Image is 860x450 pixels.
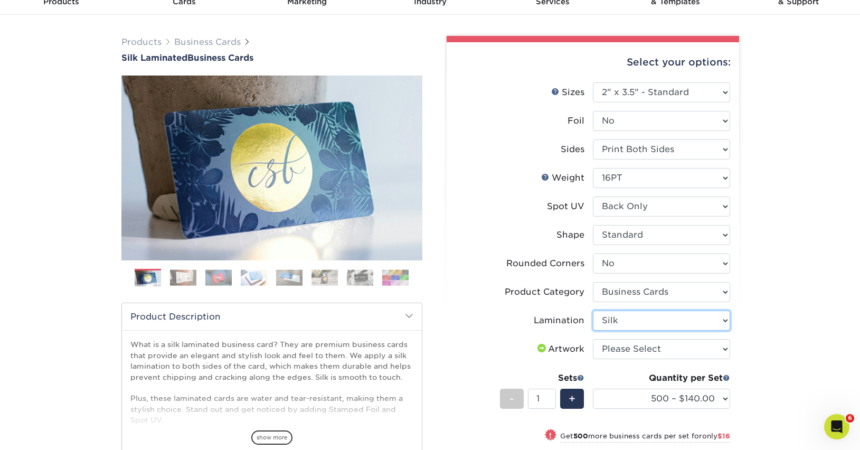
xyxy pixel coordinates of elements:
div: Sides [561,143,584,156]
div: Shape [556,229,584,241]
div: Weight [541,172,584,184]
div: Product Category [505,286,584,298]
img: Business Cards 01 [135,265,161,292]
small: Get more business cards per set for [560,432,730,443]
h1: Business Cards [121,53,422,63]
div: Sets [500,372,584,385]
span: ! [549,430,552,441]
strong: 500 [573,432,588,440]
div: Lamination [534,314,584,327]
span: 6 [846,414,854,423]
img: Business Cards 06 [311,269,338,286]
span: - [509,391,514,407]
img: Business Cards 03 [205,269,232,286]
a: Products [121,37,162,47]
span: only [702,432,730,440]
img: Business Cards 07 [347,269,373,286]
h2: Product Description [122,303,422,330]
img: Business Cards 04 [241,269,267,286]
a: Silk LaminatedBusiness Cards [121,53,422,63]
span: $16 [717,432,730,440]
img: Business Cards 08 [382,269,409,286]
span: Silk Laminated [121,53,187,63]
div: Quantity per Set [593,372,730,385]
img: Business Cards 02 [170,269,196,286]
div: Foil [568,115,584,127]
img: Business Cards 05 [276,269,303,286]
a: Business Cards [174,37,241,47]
iframe: Intercom live chat [824,414,849,439]
div: Spot UV [547,200,584,213]
div: Sizes [551,86,584,99]
span: show more [251,430,292,445]
div: Artwork [535,343,584,355]
img: Silk Laminated 01 [121,17,422,318]
div: Select your options: [455,42,731,82]
div: Rounded Corners [506,257,584,270]
span: + [569,391,575,407]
